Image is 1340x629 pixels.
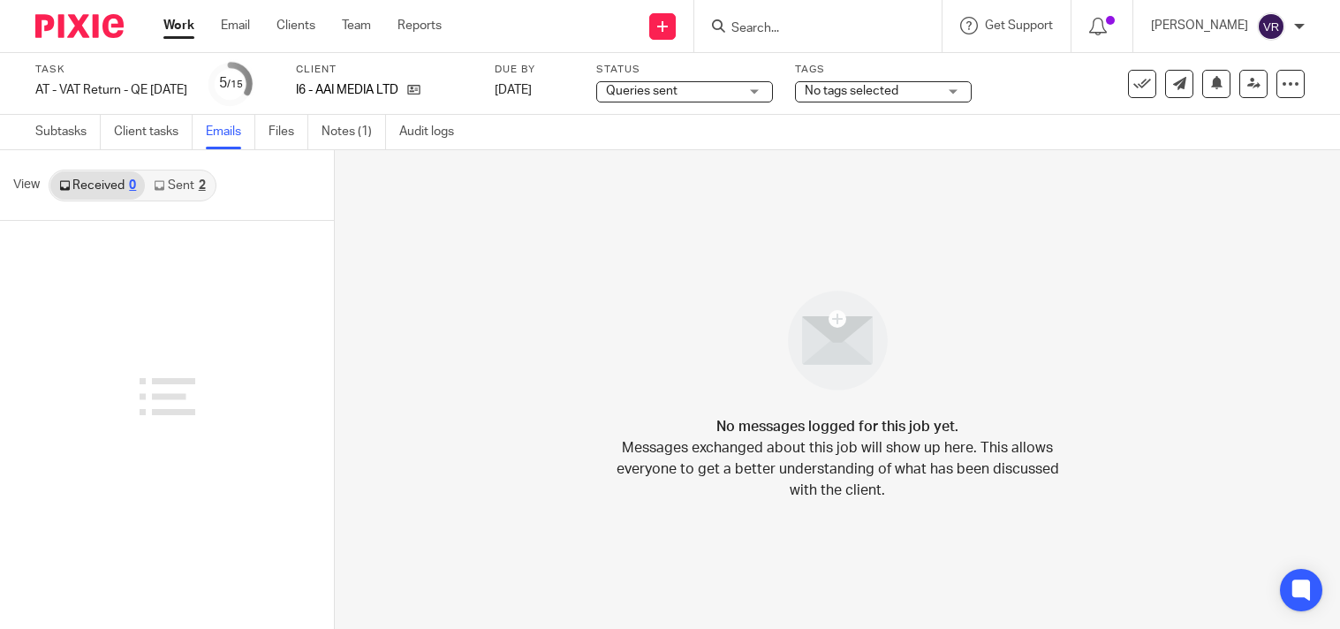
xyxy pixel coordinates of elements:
[35,81,187,99] div: AT - VAT Return - QE 31-07-2025
[716,416,958,437] h4: No messages logged for this job yet.
[13,176,40,194] span: View
[795,63,972,77] label: Tags
[35,115,101,149] a: Subtasks
[50,171,145,200] a: Received0
[129,179,136,192] div: 0
[342,17,371,34] a: Team
[276,17,315,34] a: Clients
[1257,12,1285,41] img: svg%3E
[219,73,243,94] div: 5
[227,80,243,89] small: /15
[199,179,206,192] div: 2
[495,63,574,77] label: Due by
[776,279,899,402] img: image
[399,115,467,149] a: Audit logs
[35,14,124,38] img: Pixie
[35,81,187,99] div: AT - VAT Return - QE [DATE]
[296,81,398,99] p: I6 - AAI MEDIA LTD
[163,17,194,34] a: Work
[603,437,1071,501] p: Messages exchanged about this job will show up here. This allows everyone to get a better underst...
[730,21,889,37] input: Search
[805,85,898,97] span: No tags selected
[596,63,773,77] label: Status
[606,85,678,97] span: Queries sent
[397,17,442,34] a: Reports
[322,115,386,149] a: Notes (1)
[1151,17,1248,34] p: [PERSON_NAME]
[985,19,1053,32] span: Get Support
[296,63,473,77] label: Client
[35,63,187,77] label: Task
[221,17,250,34] a: Email
[145,171,214,200] a: Sent2
[495,84,532,96] span: [DATE]
[114,115,193,149] a: Client tasks
[269,115,308,149] a: Files
[206,115,255,149] a: Emails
